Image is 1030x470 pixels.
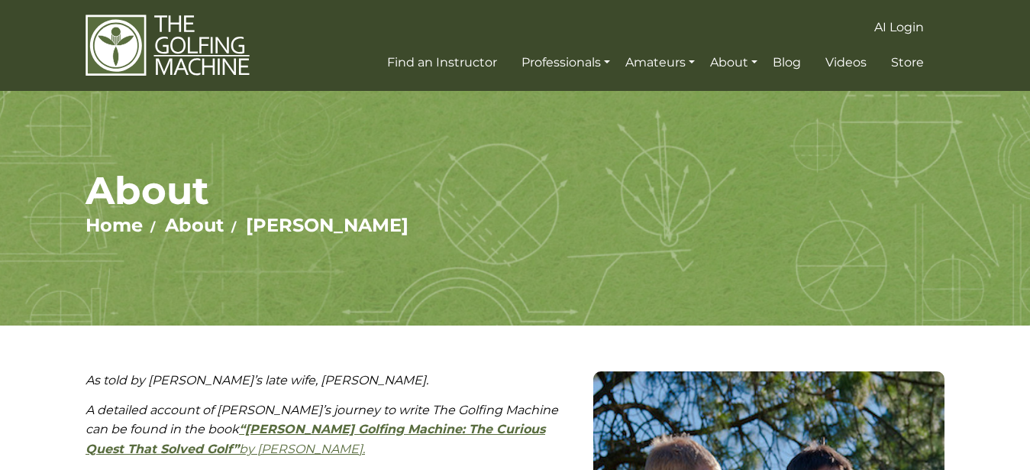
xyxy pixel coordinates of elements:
a: [PERSON_NAME] [246,214,408,236]
strong: “[PERSON_NAME] Golfing Machine: The Curious Quest That Solved Golf” [86,422,545,456]
a: Store [887,49,928,76]
span: Videos [825,55,867,70]
img: The Golfing Machine [86,14,250,77]
span: Store [891,55,924,70]
span: Find an Instructor [387,55,497,70]
a: Professionals [518,49,614,76]
a: Blog [769,49,805,76]
em: As told by [PERSON_NAME]’s late wife, [PERSON_NAME]. [86,373,428,387]
em: A detailed account of [PERSON_NAME]’s journey to write The Golfing Machine can be found in the book [86,403,558,456]
a: About [706,49,761,76]
a: “[PERSON_NAME] Golfing Machine: The Curious Quest That Solved Golf”by [PERSON_NAME]. [86,422,545,456]
a: Videos [822,49,870,76]
a: AI Login [870,14,928,41]
h1: About [86,167,944,214]
a: About [165,214,224,236]
span: Blog [773,55,801,70]
span: AI Login [874,20,924,34]
a: Home [86,214,143,236]
a: Find an Instructor [383,49,501,76]
a: Amateurs [622,49,699,76]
